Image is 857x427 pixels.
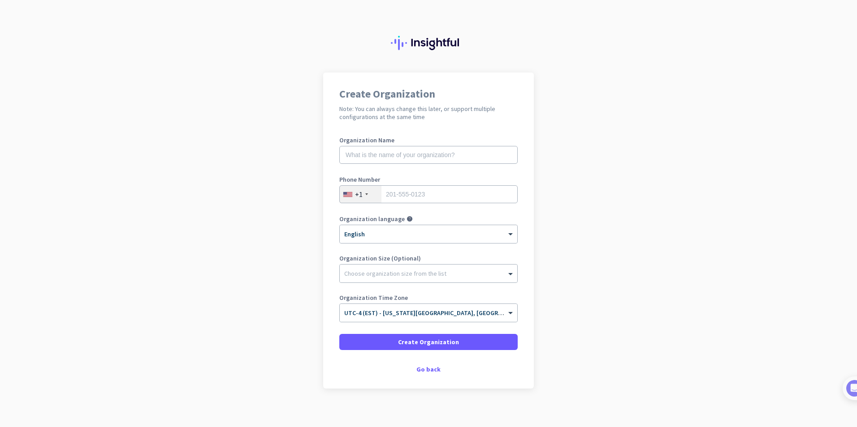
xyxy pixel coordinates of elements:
input: 201-555-0123 [339,185,518,203]
h1: Create Organization [339,89,518,99]
button: Create Organization [339,334,518,350]
label: Organization Time Zone [339,295,518,301]
label: Phone Number [339,176,518,183]
span: Create Organization [398,337,459,346]
img: Insightful [391,36,466,50]
label: Organization language [339,216,405,222]
h2: Note: You can always change this later, or support multiple configurations at the same time [339,105,518,121]
label: Organization Name [339,137,518,143]
input: What is the name of your organization? [339,146,518,164]
div: +1 [355,190,363,199]
div: Go back [339,366,518,372]
label: Organization Size (Optional) [339,255,518,261]
i: help [407,216,413,222]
